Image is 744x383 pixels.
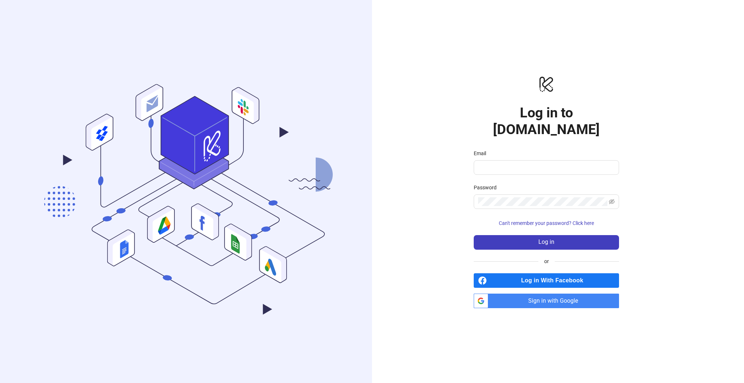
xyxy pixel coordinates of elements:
[490,273,619,288] span: Log in With Facebook
[474,220,619,226] a: Can't remember your password? Click here
[478,163,613,172] input: Email
[491,294,619,308] span: Sign in with Google
[474,273,619,288] a: Log in With Facebook
[474,149,491,157] label: Email
[474,218,619,229] button: Can't remember your password? Click here
[609,199,615,205] span: eye-invisible
[538,257,555,265] span: or
[478,197,607,206] input: Password
[474,104,619,138] h1: Log in to [DOMAIN_NAME]
[499,220,594,226] span: Can't remember your password? Click here
[474,184,501,191] label: Password
[474,294,619,308] a: Sign in with Google
[474,235,619,250] button: Log in
[538,239,554,245] span: Log in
